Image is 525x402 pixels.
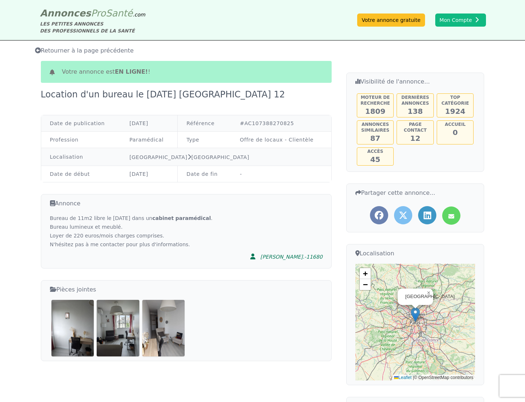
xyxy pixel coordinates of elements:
td: Référence [178,115,231,132]
button: Mon Compte [435,13,486,27]
img: Location d'un bureau le samedi Paris 12 [97,300,139,356]
div: © OpenStreetMap contributors [392,375,475,381]
td: Date de publication [41,115,121,132]
div: [PERSON_NAME].-11680 [260,253,322,260]
div: Location d'un bureau le [DATE] [GEOGRAPHIC_DATA] 12 [41,89,289,100]
strong: paramédical [175,215,211,221]
span: 138 [408,107,423,116]
i: Retourner à la liste [35,47,41,53]
span: Annonces [40,8,91,19]
h3: Annonce [50,199,323,208]
h5: Accueil [438,121,473,127]
img: Marker [411,307,420,322]
span: Retourner à la page précédente [35,47,134,54]
img: Location d'un bureau le samedi Paris 12 [51,300,94,356]
a: Close popup [424,289,433,297]
img: Location d'un bureau le samedi Paris 12 [142,300,185,356]
h5: Top catégorie [438,94,473,106]
a: Offre de locaux - Clientèle [240,137,314,143]
td: - [231,166,331,182]
span: 0 [453,128,458,137]
h3: Visibilité de l'annonce... [355,77,475,86]
span: Pro [91,8,106,19]
td: [DATE] [121,166,178,182]
strong: cabinet [152,215,174,221]
h5: Page contact [398,121,433,133]
span: | [413,375,414,380]
td: Type [178,132,231,148]
a: [PERSON_NAME].-11680 [246,249,322,264]
a: Zoom in [360,268,371,279]
td: [DATE] [121,115,178,132]
span: 12 [410,134,420,143]
h5: Annonces similaires [358,121,393,133]
span: 1809 [365,107,386,116]
a: Partager l'annonce sur LinkedIn [418,206,436,224]
b: en ligne! [115,68,148,75]
a: Leaflet [394,375,412,380]
h5: Dernières annonces [398,94,433,106]
span: 87 [370,134,381,143]
div: LES PETITES ANNONCES DES PROFESSIONNELS DE LA SANTÉ [40,20,146,34]
span: × [427,290,430,296]
td: Date de début [41,166,121,182]
a: [GEOGRAPHIC_DATA] [130,154,188,160]
div: [GEOGRAPHIC_DATA] [405,294,424,300]
span: 1924 [445,107,466,116]
h5: Moteur de recherche [358,94,393,106]
td: #AC107388270825 [231,115,331,132]
h3: Pièces jointes [50,285,323,294]
span: 45 [370,155,381,164]
a: Partager l'annonce sur Facebook [370,206,388,224]
span: Santé [106,8,133,19]
a: Zoom out [360,279,371,290]
td: Date de fin [178,166,231,182]
a: Partager l'annonce sur Twitter [394,206,412,224]
h3: Localisation [355,249,475,258]
td: Profession [41,132,121,148]
div: Bureau de 11m2 libre le [DATE] dans un . Bureau lumineux et meublé. Loyer de 220 euros/mois charg... [50,214,323,249]
h5: Accès [358,148,393,154]
span: Votre annonce est ! [62,67,150,76]
span: − [363,280,368,289]
a: AnnoncesProSanté.com [40,8,146,19]
span: + [363,269,368,278]
a: Paramédical [130,137,164,143]
td: Localisation [41,148,121,166]
h3: Partager cette annonce... [355,188,475,197]
span: .com [133,12,145,18]
a: Partager l'annonce par mail [442,206,460,225]
a: [GEOGRAPHIC_DATA] [191,154,249,160]
a: Votre annonce gratuite [357,13,425,27]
